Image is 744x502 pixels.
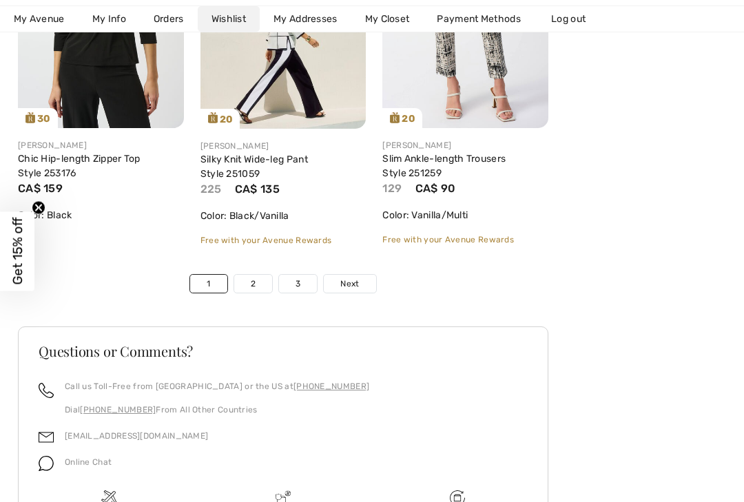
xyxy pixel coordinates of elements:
a: [EMAIL_ADDRESS][DOMAIN_NAME] [65,431,208,441]
span: Get 15% off [10,218,25,285]
div: Free with your Avenue Rewards [200,234,366,247]
div: [PERSON_NAME] [18,139,184,151]
div: Color: Black [18,208,184,222]
div: Free with your Avenue Rewards [382,233,548,246]
a: 2 [234,275,272,293]
h3: Questions or Comments? [39,344,528,358]
span: CA$ 90 [415,182,456,195]
a: Log out [537,6,613,32]
div: Color: Black/Vanilla [200,209,366,223]
a: Silky Knit Wide-leg Pant Style 251059 [200,154,308,180]
a: 1 [190,275,227,293]
span: CA$ 135 [235,182,280,196]
span: 129 [382,182,402,195]
a: [PHONE_NUMBER] [293,381,369,391]
a: Orders [140,6,198,32]
button: Close teaser [32,200,45,214]
nav: Page navigation [18,274,548,293]
span: My Avenue [14,12,65,26]
a: Chic Hip-length Zipper Top Style 253176 [18,153,141,179]
a: My Info [79,6,140,32]
a: 3 [279,275,317,293]
div: Color: Vanilla/Multi [382,208,548,222]
span: CA$ 159 [18,182,63,195]
a: [PHONE_NUMBER] [80,405,156,415]
span: 225 [200,182,222,196]
a: My Closet [351,6,424,32]
img: call [39,383,54,398]
p: Dial From All Other Countries [65,404,369,416]
a: My Addresses [260,6,351,32]
div: [PERSON_NAME] [382,139,548,151]
a: Payment Methods [423,6,535,32]
div: [PERSON_NAME] [200,140,366,152]
img: chat [39,456,54,471]
span: Next [340,278,359,290]
a: Wishlist [198,6,260,32]
img: email [39,430,54,445]
a: Next [324,275,375,293]
a: Slim Ankle-length Trousers Style 251259 [382,153,506,179]
p: Call us Toll-Free from [GEOGRAPHIC_DATA] or the US at [65,380,369,393]
span: Online Chat [65,457,112,467]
